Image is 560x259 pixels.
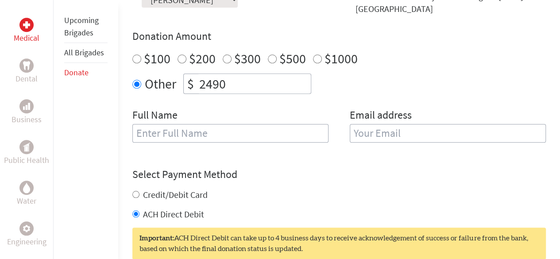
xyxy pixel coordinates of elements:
a: BusinessBusiness [12,99,42,126]
label: $200 [189,50,216,67]
li: All Brigades [64,43,108,63]
label: $100 [144,50,170,67]
li: Donate [64,63,108,82]
a: Upcoming Brigades [64,15,99,38]
img: Water [23,182,30,193]
img: Business [23,103,30,110]
h4: Select Payment Method [132,167,546,182]
li: Upcoming Brigades [64,11,108,43]
a: WaterWater [17,181,36,207]
label: Credit/Debit Card [143,189,208,200]
label: $300 [234,50,261,67]
input: Enter Amount [197,74,311,93]
h4: Donation Amount [132,29,546,43]
div: Water [19,181,34,195]
img: Dental [23,61,30,70]
div: Dental [19,58,34,73]
label: $1000 [324,50,358,67]
input: Enter Full Name [132,124,328,143]
p: Water [17,195,36,207]
a: Donate [64,67,89,77]
a: EngineeringEngineering [7,221,46,248]
a: DentalDental [15,58,38,85]
div: Business [19,99,34,113]
img: Medical [23,21,30,28]
label: $500 [279,50,306,67]
a: MedicalMedical [14,18,39,44]
img: Public Health [23,143,30,151]
input: Your Email [350,124,546,143]
a: All Brigades [64,47,104,58]
div: $ [184,74,197,93]
a: Public HealthPublic Health [4,140,49,166]
strong: Important: [139,235,174,242]
div: Medical [19,18,34,32]
p: Public Health [4,154,49,166]
label: Email address [350,108,412,124]
p: Engineering [7,236,46,248]
label: Full Name [132,108,178,124]
label: Other [145,73,176,94]
p: Business [12,113,42,126]
label: ACH Direct Debit [143,209,204,220]
p: Medical [14,32,39,44]
p: Dental [15,73,38,85]
div: Engineering [19,221,34,236]
img: Engineering [23,225,30,232]
div: Public Health [19,140,34,154]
